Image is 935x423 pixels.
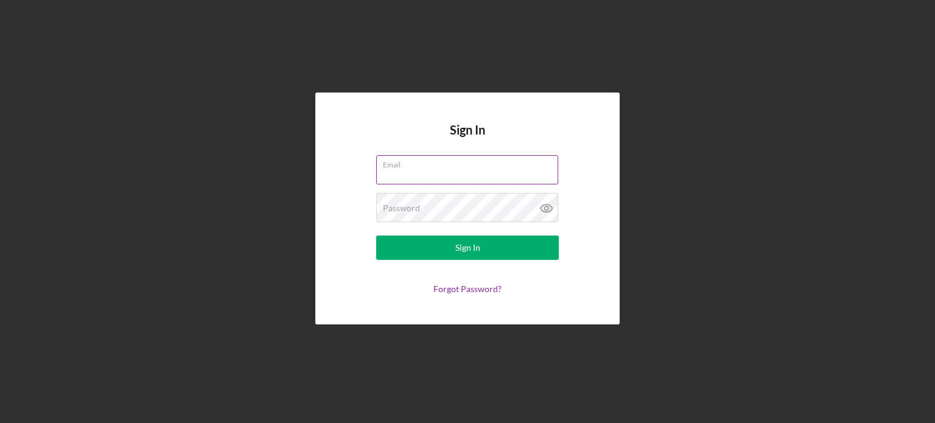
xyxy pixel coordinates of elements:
[455,236,480,260] div: Sign In
[433,284,502,294] a: Forgot Password?
[383,156,558,169] label: Email
[383,203,420,213] label: Password
[450,123,485,155] h4: Sign In
[376,236,559,260] button: Sign In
